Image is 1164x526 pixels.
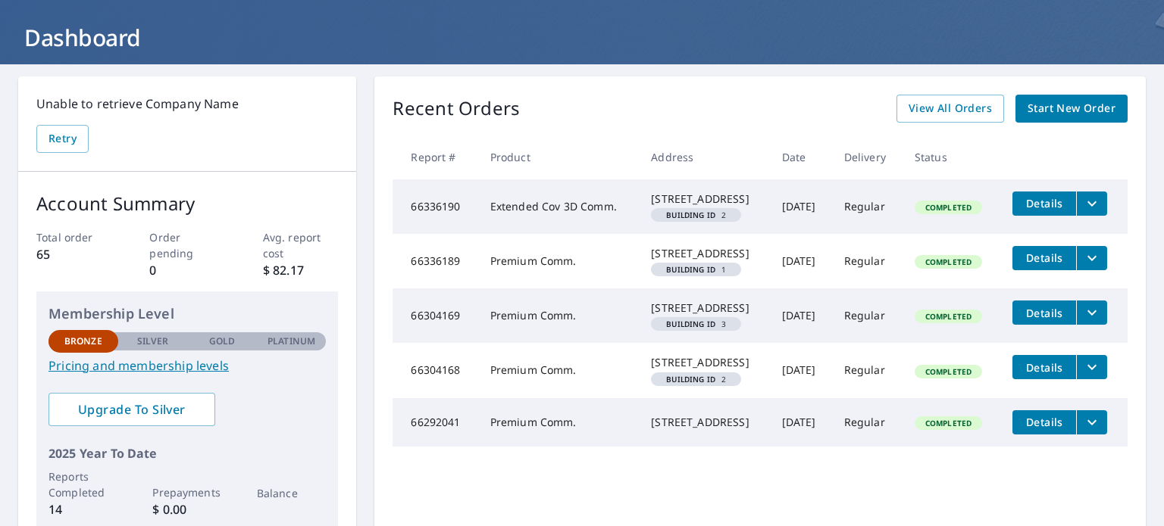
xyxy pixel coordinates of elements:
td: 66336189 [393,234,477,288]
p: Account Summary [36,190,338,217]
span: 2 [657,211,735,219]
span: View All Orders [909,99,992,118]
span: Start New Order [1028,99,1115,118]
a: Upgrade To Silver [48,393,215,426]
span: Completed [916,366,981,377]
p: Prepayments [152,484,222,500]
td: Regular [832,234,903,288]
p: $ 0.00 [152,500,222,518]
div: [STREET_ADDRESS] [651,355,757,370]
a: Start New Order [1015,95,1128,123]
td: Regular [832,179,903,234]
th: Delivery [832,135,903,179]
button: filesDropdownBtn-66336190 [1076,191,1107,216]
button: filesDropdownBtn-66336189 [1076,246,1107,270]
button: Retry [36,125,89,153]
p: Bronze [64,335,102,348]
span: Completed [916,257,981,267]
span: 3 [657,320,735,328]
td: 66304169 [393,288,477,343]
span: Completed [916,202,981,213]
div: [STREET_ADDRESS] [651,246,757,261]
div: [STREET_ADDRESS] [651,191,757,207]
span: Completed [916,311,981,322]
td: Regular [832,398,903,447]
p: Recent Orders [393,95,520,123]
span: Details [1022,251,1067,265]
a: Pricing and membership levels [48,356,326,375]
a: View All Orders [896,95,1004,123]
p: Platinum [268,335,315,348]
p: Reports Completed [48,468,118,500]
em: Building ID [666,211,715,219]
p: Balance [257,485,327,501]
td: Premium Comm. [478,288,640,343]
span: Upgrade To Silver [61,401,203,418]
p: Silver [137,335,169,348]
button: detailsBtn-66292041 [1012,410,1076,434]
em: Building ID [666,320,715,328]
p: Order pending [149,229,225,261]
button: detailsBtn-66304168 [1012,355,1076,379]
th: Address [639,135,769,179]
td: [DATE] [770,343,832,397]
h1: Dashboard [18,22,1146,53]
span: Details [1022,196,1067,210]
td: 66304168 [393,343,477,397]
td: 66336190 [393,179,477,234]
td: 66292041 [393,398,477,447]
span: Details [1022,415,1067,429]
p: Total order [36,229,112,245]
p: $ 82.17 [263,261,339,279]
p: Gold [209,335,235,348]
p: 0 [149,261,225,279]
em: Building ID [666,375,715,383]
div: [STREET_ADDRESS] [651,415,757,430]
td: [DATE] [770,234,832,288]
p: Unable to retrieve Company Name [36,95,338,113]
button: detailsBtn-66336189 [1012,246,1076,270]
div: [STREET_ADDRESS] [651,300,757,316]
td: Extended Cov 3D Comm. [478,179,640,234]
td: [DATE] [770,179,832,234]
span: Details [1022,360,1067,375]
button: detailsBtn-66336190 [1012,191,1076,216]
td: Premium Comm. [478,398,640,447]
th: Status [903,135,1001,179]
p: Avg. report cost [263,229,339,261]
span: Completed [916,418,981,428]
p: 14 [48,500,118,518]
button: detailsBtn-66304169 [1012,300,1076,325]
button: filesDropdownBtn-66304168 [1076,355,1107,379]
p: 65 [36,245,112,263]
td: Premium Comm. [478,234,640,288]
p: Membership Level [48,303,326,324]
td: Regular [832,343,903,397]
th: Date [770,135,832,179]
th: Product [478,135,640,179]
p: 2025 Year To Date [48,444,326,462]
span: 1 [657,266,735,273]
td: [DATE] [770,398,832,447]
em: Building ID [666,266,715,273]
span: Retry [48,129,77,148]
button: filesDropdownBtn-66304169 [1076,300,1107,325]
button: filesDropdownBtn-66292041 [1076,410,1107,434]
td: Regular [832,288,903,343]
span: 2 [657,375,735,383]
td: [DATE] [770,288,832,343]
th: Report # [393,135,477,179]
span: Details [1022,306,1067,320]
td: Premium Comm. [478,343,640,397]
